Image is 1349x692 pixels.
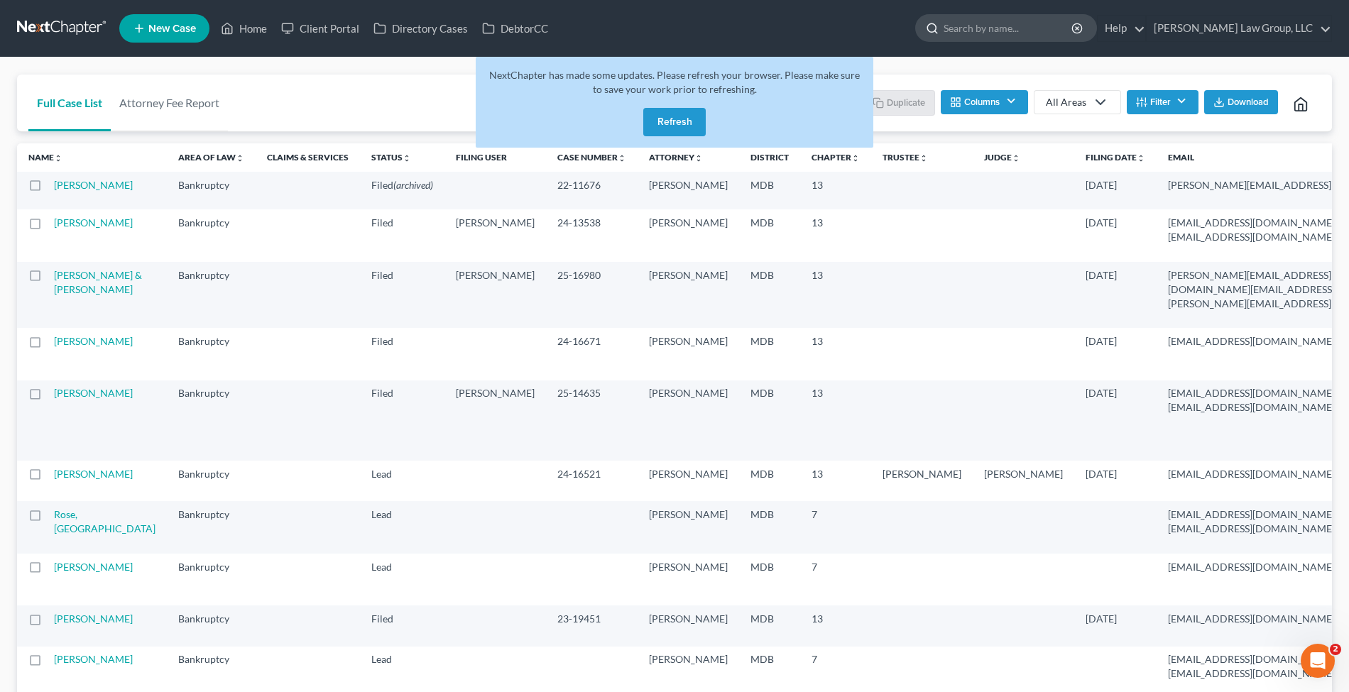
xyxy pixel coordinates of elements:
[54,561,133,573] a: [PERSON_NAME]
[1086,152,1145,163] a: Filing Dateunfold_more
[800,328,871,380] td: 13
[739,328,800,380] td: MDB
[800,605,871,646] td: 13
[54,508,155,534] a: Rose, [GEOGRAPHIC_DATA]
[739,501,800,553] td: MDB
[638,328,739,380] td: [PERSON_NAME]
[475,16,555,41] a: DebtorCC
[638,262,739,328] td: [PERSON_NAME]
[546,209,638,261] td: 24-13538
[739,605,800,646] td: MDB
[638,461,739,501] td: [PERSON_NAME]
[546,380,638,461] td: 25-14635
[28,152,62,163] a: Nameunfold_more
[739,461,800,501] td: MDB
[1301,644,1335,678] iframe: Intercom live chat
[1228,97,1269,108] span: Download
[360,605,444,646] td: Filed
[800,262,871,328] td: 13
[371,152,411,163] a: Statusunfold_more
[546,172,638,209] td: 22-11676
[638,209,739,261] td: [PERSON_NAME]
[1012,154,1020,163] i: unfold_more
[167,461,256,501] td: Bankruptcy
[643,108,706,136] button: Refresh
[1074,172,1157,209] td: [DATE]
[148,23,196,34] span: New Case
[973,461,1074,501] td: [PERSON_NAME]
[167,172,256,209] td: Bankruptcy
[360,262,444,328] td: Filed
[984,152,1020,163] a: Judgeunfold_more
[546,461,638,501] td: 24-16521
[393,179,433,191] span: (archived)
[1046,95,1086,109] div: All Areas
[638,380,739,461] td: [PERSON_NAME]
[739,262,800,328] td: MDB
[167,554,256,605] td: Bankruptcy
[1098,16,1145,41] a: Help
[1127,90,1198,114] button: Filter
[111,75,228,131] a: Attorney Fee Report
[1074,328,1157,380] td: [DATE]
[54,154,62,163] i: unfold_more
[638,605,739,646] td: [PERSON_NAME]
[167,209,256,261] td: Bankruptcy
[871,461,973,501] td: [PERSON_NAME]
[360,461,444,501] td: Lead
[167,328,256,380] td: Bankruptcy
[54,653,133,665] a: [PERSON_NAME]
[1074,380,1157,461] td: [DATE]
[739,380,800,461] td: MDB
[1330,644,1341,655] span: 2
[167,262,256,328] td: Bankruptcy
[54,269,142,295] a: [PERSON_NAME] & [PERSON_NAME]
[167,501,256,553] td: Bankruptcy
[167,605,256,646] td: Bankruptcy
[638,172,739,209] td: [PERSON_NAME]
[800,380,871,461] td: 13
[546,328,638,380] td: 24-16671
[919,154,928,163] i: unfold_more
[941,90,1027,114] button: Columns
[638,554,739,605] td: [PERSON_NAME]
[360,380,444,461] td: Filed
[1204,90,1278,114] button: Download
[800,501,871,553] td: 7
[444,209,546,261] td: [PERSON_NAME]
[546,605,638,646] td: 23-19451
[1074,209,1157,261] td: [DATE]
[800,554,871,605] td: 7
[54,216,133,229] a: [PERSON_NAME]
[54,387,133,399] a: [PERSON_NAME]
[444,262,546,328] td: [PERSON_NAME]
[54,179,133,191] a: [PERSON_NAME]
[800,209,871,261] td: 13
[167,380,256,461] td: Bankruptcy
[1074,605,1157,646] td: [DATE]
[256,143,360,172] th: Claims & Services
[28,75,111,131] a: Full Case List
[1074,262,1157,328] td: [DATE]
[54,335,133,347] a: [PERSON_NAME]
[274,16,366,41] a: Client Portal
[800,172,871,209] td: 13
[360,209,444,261] td: Filed
[360,501,444,553] td: Lead
[360,328,444,380] td: Filed
[236,154,244,163] i: unfold_more
[638,501,739,553] td: [PERSON_NAME]
[739,172,800,209] td: MDB
[489,69,860,95] span: NextChapter has made some updates. Please refresh your browser. Please make sure to save your wor...
[1147,16,1331,41] a: [PERSON_NAME] Law Group, LLC
[800,461,871,501] td: 13
[739,554,800,605] td: MDB
[403,154,411,163] i: unfold_more
[444,143,546,172] th: Filing User
[739,209,800,261] td: MDB
[546,262,638,328] td: 25-16980
[883,152,928,163] a: Trusteeunfold_more
[1074,461,1157,501] td: [DATE]
[360,172,444,209] td: Filed
[1137,154,1145,163] i: unfold_more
